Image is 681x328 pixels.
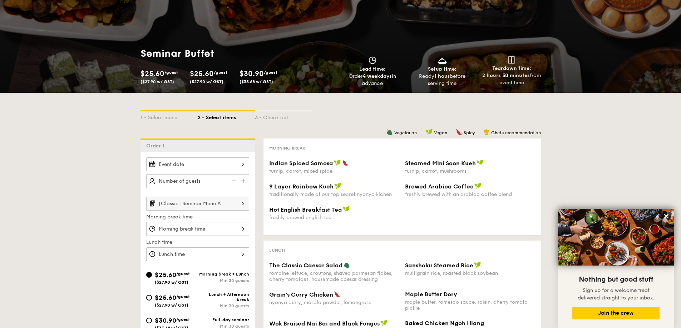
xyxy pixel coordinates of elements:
[240,79,273,84] span: ($33.68 w/ GST)
[146,213,249,221] label: Morning break time
[434,130,447,135] span: Vegan
[146,272,152,278] input: $25.60/guest($27.90 w/ GST)Morning break + LunchMin 30 guests
[359,66,386,72] span: Lead time:
[343,206,350,212] img: icon-vegan.f8ff3823.svg
[269,291,333,298] span: Grain's Curry Chicken
[344,262,350,268] img: icon-vegetarian.fe4039eb.svg
[155,303,188,308] span: ($27.90 w/ GST)
[491,130,541,135] span: Chef's recommendation
[140,70,164,78] span: $25.60
[474,262,481,268] img: icon-vegan.f8ff3823.svg
[367,56,378,64] img: icon-clock.2db775ea.svg
[394,130,417,135] span: Vegetarian
[155,294,176,302] span: $25.60
[146,222,249,236] input: Morning break time
[146,295,152,301] input: $25.60/guest($27.90 w/ GST)Lunch + Afternoon breakMin 30 guests
[176,271,190,276] span: /guest
[155,280,188,285] span: ($27.90 w/ GST)
[198,303,249,308] div: Min 30 guests
[492,65,531,71] span: Teardown time:
[474,183,482,189] img: icon-vegan.f8ff3823.svg
[198,272,249,277] div: Morning break + Lunch
[146,143,167,149] span: Order 1
[146,174,249,188] input: Number of guests
[140,47,283,60] h1: Seminar Buffet
[456,129,462,135] img: icon-spicy.37a8142b.svg
[362,73,392,79] strong: 4 weekdays
[405,270,535,276] div: multigrain rice, roasted black soybean
[269,299,399,306] div: nyonya curry, masala powder, lemongrass
[405,262,473,269] span: Sanshoku Steamed Rice
[483,129,490,135] img: icon-chef-hat.a58ddaea.svg
[155,317,176,324] span: $30.90
[214,70,227,75] span: /guest
[146,247,249,261] input: Lunch time
[269,168,399,174] div: turnip, carrot, mixed spice
[558,209,674,266] img: DSC07876-Edit02-Large.jpeg
[176,294,190,299] span: /guest
[269,191,399,197] div: traditionally made at our top secret nyonya kichen
[405,320,484,327] span: Baked Chicken Ngoh Hiang
[661,211,672,222] button: Close
[410,73,474,87] div: Ready before serving time
[480,72,544,86] div: from event time
[508,56,515,64] img: icon-teardown.65201eee.svg
[190,70,214,78] span: $25.60
[405,160,476,167] span: Steamed Mini Soon Kueh
[579,275,653,284] span: Nothing but good stuff
[269,248,285,253] span: Lunch
[425,129,433,135] img: icon-vegan.f8ff3823.svg
[342,160,349,166] img: icon-spicy.37a8142b.svg
[269,215,399,221] div: freshly brewed english tea
[237,197,249,210] img: icon-chevron-right.3c0dfbd6.svg
[190,79,223,84] span: ($27.90 w/ GST)
[572,307,660,319] button: Join the crew
[140,111,198,121] div: 1 - Select menu
[238,174,249,188] img: icon-add.58712e84.svg
[380,320,388,326] img: icon-vegan.f8ff3823.svg
[146,239,249,246] label: Lunch time
[434,73,450,79] strong: 1 hour
[269,160,333,167] span: Indian Spiced Samosa
[405,191,535,197] div: freshly brewed with an arabica coffee blend
[164,70,178,75] span: /guest
[334,160,341,166] img: icon-vegan.f8ff3823.svg
[428,66,457,72] span: Setup time:
[140,79,174,84] span: ($27.90 w/ GST)
[269,146,305,151] span: Morning break
[255,111,312,121] div: 3 - Check out
[264,70,277,75] span: /guest
[405,299,535,311] div: maple butter, romesco sauce, raisin, cherry tomato pickle
[405,183,474,190] span: Brewed Arabica Coffee
[155,271,176,279] span: $25.60
[146,157,249,171] input: Event date
[341,73,405,87] div: Order in advance
[477,160,484,166] img: icon-vegan.f8ff3823.svg
[198,278,249,283] div: Min 30 guests
[405,168,535,174] div: turnip, carrot, mushrooms
[240,70,264,78] span: $30.90
[437,56,448,64] img: icon-dish.430c3a2e.svg
[464,130,475,135] span: Spicy
[198,111,255,121] div: 2 - Select items
[578,287,654,301] span: Sign up for a welcome treat delivered straight to your inbox.
[198,292,249,302] div: Lunch + Afternoon break
[146,318,152,323] input: $30.90/guest($33.68 w/ GST)Full-day seminarMin 30 guests
[405,291,457,298] span: Maple Butter Dory
[386,129,393,135] img: icon-vegetarian.fe4039eb.svg
[269,270,399,282] div: romaine lettuce, croutons, shaved parmesan flakes, cherry tomatoes, housemade caesar dressing
[269,320,380,327] span: Wok Braised Nai Bai and Black Fungus
[228,174,238,188] img: icon-reduce.1d2dbef1.svg
[269,183,334,190] span: 9 Layer Rainbow Kueh
[482,72,530,79] strong: 2 hours 30 minutes
[334,183,341,189] img: icon-vegan.f8ff3823.svg
[198,317,249,322] div: Full-day seminar
[269,206,342,213] span: Hot English Breakfast Tea
[176,317,190,322] span: /guest
[269,262,343,269] span: The Classic Caesar Salad
[334,291,340,297] img: icon-spicy.37a8142b.svg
